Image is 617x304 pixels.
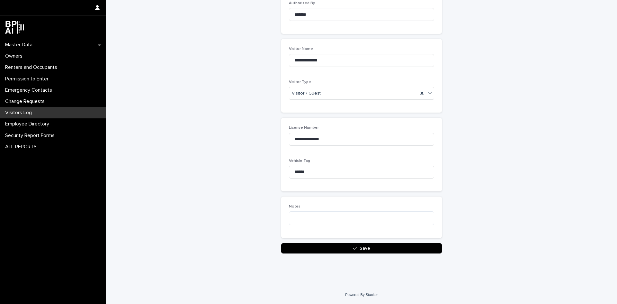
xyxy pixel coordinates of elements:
p: Emergency Contacts [3,87,57,93]
p: Master Data [3,42,38,48]
span: Visitor Type [289,80,311,84]
p: ALL REPORTS [3,144,42,150]
p: Change Requests [3,98,50,105]
span: Visitor Name [289,47,313,51]
a: Powered By Stacker [345,293,378,297]
span: Vehicle Tag [289,159,310,163]
p: Employee Directory [3,121,54,127]
span: Save [360,246,370,251]
p: Visitors Log [3,110,37,116]
p: Renters and Occupants [3,64,62,70]
img: dwgmcNfxSF6WIOOXiGgu [5,21,24,34]
p: Security Report Forms [3,133,60,139]
p: Owners [3,53,28,59]
p: Permission to Enter [3,76,54,82]
span: Notes [289,205,300,208]
span: Authorized By [289,1,315,5]
span: License Number [289,126,319,130]
button: Save [281,243,442,253]
span: Visitor / Guest [292,90,321,97]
